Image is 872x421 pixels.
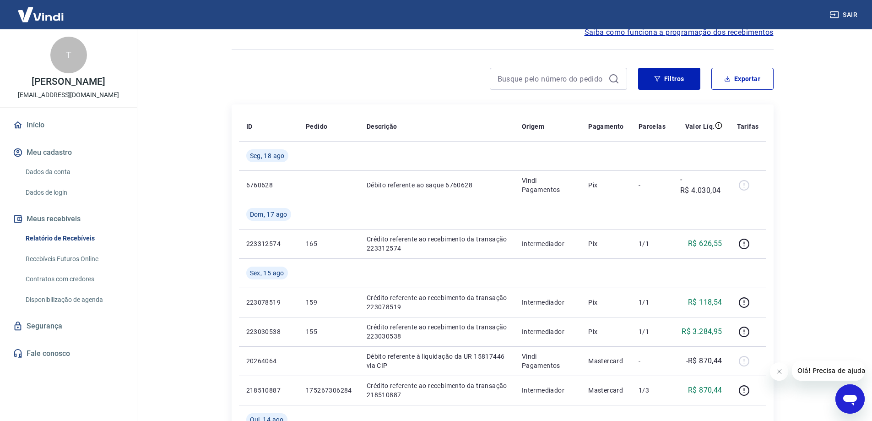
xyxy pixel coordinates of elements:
p: 1/1 [639,327,666,336]
p: Pagamento [588,122,624,131]
p: 1/3 [639,386,666,395]
p: 223030538 [246,327,291,336]
button: Sair [828,6,861,23]
p: Pix [588,298,624,307]
p: 1/1 [639,239,666,248]
p: Parcelas [639,122,666,131]
p: Crédito referente ao recebimento da transação 223078519 [367,293,507,312]
button: Meus recebíveis [11,209,126,229]
p: Pix [588,327,624,336]
p: R$ 3.284,95 [682,326,722,337]
a: Dados de login [22,183,126,202]
p: ID [246,122,253,131]
p: Intermediador [522,386,574,395]
a: Segurança [11,316,126,336]
p: Tarifas [737,122,759,131]
p: 155 [306,327,352,336]
p: -R$ 4.030,04 [680,174,722,196]
p: R$ 870,44 [688,385,722,396]
p: Crédito referente ao recebimento da transação 223312574 [367,235,507,253]
p: Pix [588,239,624,248]
p: Débito referente à liquidação da UR 15817446 via CIP [367,352,507,370]
input: Busque pelo número do pedido [498,72,605,86]
img: Vindi [11,0,70,28]
p: Crédito referente ao recebimento da transação 218510887 [367,381,507,399]
p: R$ 118,54 [688,297,722,308]
button: Filtros [638,68,700,90]
iframe: Mensagem da empresa [792,361,865,381]
span: Dom, 17 ago [250,210,287,219]
p: Mastercard [588,386,624,395]
a: Contratos com credores [22,270,126,289]
p: -R$ 870,44 [686,355,722,366]
p: - [639,180,666,190]
iframe: Fechar mensagem [770,362,788,381]
p: 175267306284 [306,386,352,395]
a: Relatório de Recebíveis [22,229,126,248]
a: Início [11,115,126,135]
p: Intermediador [522,327,574,336]
p: 20264064 [246,356,291,366]
span: Seg, 18 ago [250,151,285,160]
p: 6760628 [246,180,291,190]
a: Dados da conta [22,163,126,181]
p: Pedido [306,122,327,131]
p: [PERSON_NAME] [32,77,105,87]
div: T [50,37,87,73]
p: 1/1 [639,298,666,307]
p: 223078519 [246,298,291,307]
a: Saiba como funciona a programação dos recebimentos [585,27,774,38]
p: Origem [522,122,544,131]
p: Intermediador [522,298,574,307]
button: Meu cadastro [11,142,126,163]
iframe: Botão para abrir a janela de mensagens [835,384,865,414]
p: R$ 626,55 [688,238,722,249]
button: Exportar [711,68,774,90]
p: Débito referente ao saque 6760628 [367,180,507,190]
p: Intermediador [522,239,574,248]
p: Vindi Pagamentos [522,352,574,370]
p: Crédito referente ao recebimento da transação 223030538 [367,323,507,341]
a: Recebíveis Futuros Online [22,250,126,268]
p: Mastercard [588,356,624,366]
p: [EMAIL_ADDRESS][DOMAIN_NAME] [18,90,119,100]
a: Fale conosco [11,344,126,364]
p: Descrição [367,122,397,131]
span: Olá! Precisa de ajuda? [5,6,77,14]
span: Sex, 15 ago [250,268,284,278]
p: 159 [306,298,352,307]
p: 223312574 [246,239,291,248]
p: 165 [306,239,352,248]
p: Vindi Pagamentos [522,176,574,194]
p: Pix [588,180,624,190]
a: Disponibilização de agenda [22,290,126,309]
p: Valor Líq. [685,122,715,131]
p: - [639,356,666,366]
p: 218510887 [246,386,291,395]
